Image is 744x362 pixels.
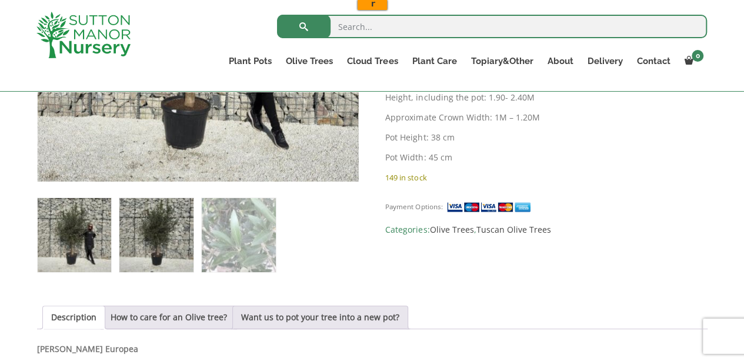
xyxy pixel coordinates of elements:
a: Olive Trees [279,53,340,69]
p: Approximate Crown Width: 1M – 1.20M [385,110,707,125]
p: Height, including the pot: 1.90- 2.40M [385,90,707,105]
a: Clear [220,12,239,21]
b: [PERSON_NAME] Europea [37,343,138,354]
a: Delivery [580,53,629,69]
img: Tuscan Olive Tree XXL 1.90 - 2.40 - Image 2 [119,198,193,271]
a: Contact [629,53,677,69]
a: About [540,53,580,69]
a: Topiary&Other [463,53,540,69]
img: barretje [29,4,44,19]
a: Copy [201,12,220,21]
input: ASIN, PO, Alias, + more... [62,5,156,20]
img: Tuscan Olive Tree XXL 1.90 - 2.40 [38,198,111,271]
a: Want us to pot your tree into a new pot? [241,306,399,329]
a: How to care for an Olive tree? [111,306,227,329]
a: Plant Pots [222,53,279,69]
input: Search... [277,15,707,38]
p: Pot Width: 45 cm [385,150,707,165]
img: logo [36,12,131,58]
img: payment supported [446,201,535,213]
a: View [181,12,201,21]
a: Tuscan Olive Trees [476,224,551,235]
a: Olive Trees [429,224,473,235]
span: Categories: , [385,223,707,237]
a: Plant Care [405,53,463,69]
p: Pot Height: 38 cm [385,130,707,145]
a: Cloud Trees [340,53,405,69]
small: Payment Options: [385,202,442,211]
input: ASIN [181,3,237,12]
a: 0 [677,53,707,69]
img: Tuscan Olive Tree XXL 1.90 - 2.40 - Image 3 [202,198,275,271]
a: Description [51,306,96,329]
p: 149 in stock [385,170,707,185]
span: 0 [692,50,703,62]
